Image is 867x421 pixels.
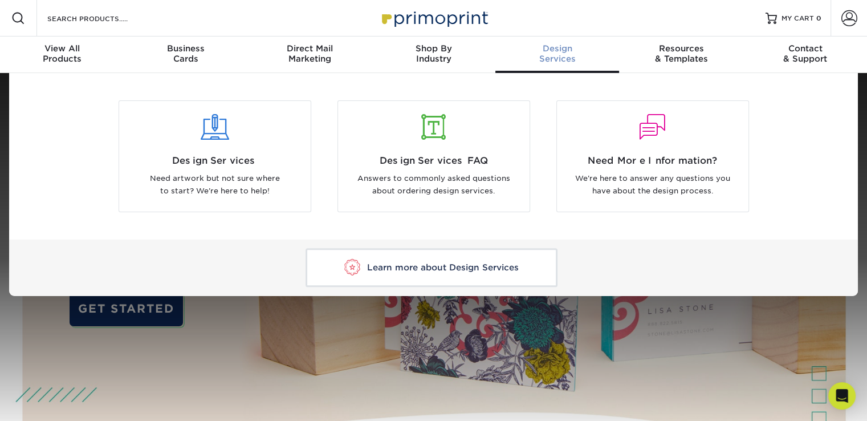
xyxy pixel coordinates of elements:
[495,37,619,73] a: DesignServices
[248,43,372,64] div: Marketing
[46,11,157,25] input: SEARCH PRODUCTS.....
[816,14,821,22] span: 0
[372,43,495,54] span: Shop By
[495,43,619,54] span: Design
[377,6,491,30] img: Primoprint
[743,43,867,54] span: Contact
[565,172,740,198] p: We're here to answer any questions you have about the design process.
[495,43,619,64] div: Services
[619,43,743,64] div: & Templates
[743,37,867,73] a: Contact& Support
[372,37,495,73] a: Shop ByIndustry
[248,37,372,73] a: Direct MailMarketing
[781,14,814,23] span: MY CART
[128,172,302,198] p: Need artwork but not sure where to start? We're here to help!
[372,43,495,64] div: Industry
[124,43,247,64] div: Cards
[828,382,856,410] div: Open Intercom Messenger
[333,100,535,212] a: Design Services FAQ Answers to commonly asked questions about ordering design services.
[128,154,302,168] span: Design Services
[248,43,372,54] span: Direct Mail
[565,154,740,168] span: Need More Information?
[743,43,867,64] div: & Support
[619,43,743,54] span: Resources
[347,172,521,198] p: Answers to commonly asked questions about ordering design services.
[347,154,521,168] span: Design Services FAQ
[552,100,754,212] a: Need More Information? We're here to answer any questions you have about the design process.
[124,43,247,54] span: Business
[306,249,557,287] a: Learn more about Design Services
[114,100,316,212] a: Design Services Need artwork but not sure where to start? We're here to help!
[124,37,247,73] a: BusinessCards
[619,37,743,73] a: Resources& Templates
[367,262,519,273] span: Learn more about Design Services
